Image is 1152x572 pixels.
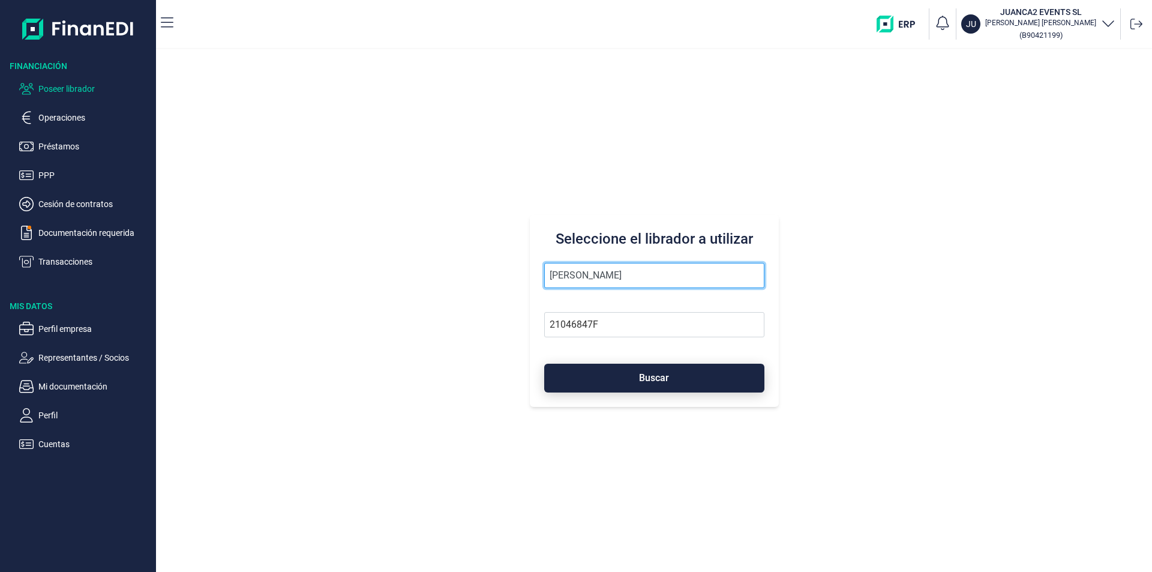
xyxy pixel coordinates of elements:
[544,263,764,288] input: Seleccione la razón social
[38,110,151,125] p: Operaciones
[38,408,151,423] p: Perfil
[19,351,151,365] button: Representantes / Socios
[966,18,976,30] p: JU
[19,322,151,336] button: Perfil empresa
[544,364,764,393] button: Buscar
[38,168,151,182] p: PPP
[19,254,151,269] button: Transacciones
[19,408,151,423] button: Perfil
[639,373,669,382] span: Buscar
[985,6,1096,18] h3: JUANCA2 EVENTS SL
[38,82,151,96] p: Poseer librador
[38,322,151,336] p: Perfil empresa
[38,379,151,394] p: Mi documentación
[38,437,151,451] p: Cuentas
[19,139,151,154] button: Préstamos
[19,379,151,394] button: Mi documentación
[38,254,151,269] p: Transacciones
[985,18,1096,28] p: [PERSON_NAME] [PERSON_NAME]
[19,82,151,96] button: Poseer librador
[1019,31,1063,40] small: Copiar cif
[544,312,764,337] input: Busque por NIF
[19,110,151,125] button: Operaciones
[38,351,151,365] p: Representantes / Socios
[544,229,764,248] h3: Seleccione el librador a utilizar
[19,226,151,240] button: Documentación requerida
[19,437,151,451] button: Cuentas
[961,6,1115,42] button: JUJUANCA2 EVENTS SL[PERSON_NAME] [PERSON_NAME](B90421199)
[877,16,924,32] img: erp
[19,197,151,211] button: Cesión de contratos
[38,197,151,211] p: Cesión de contratos
[22,10,134,48] img: Logo de aplicación
[38,226,151,240] p: Documentación requerida
[38,139,151,154] p: Préstamos
[19,168,151,182] button: PPP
